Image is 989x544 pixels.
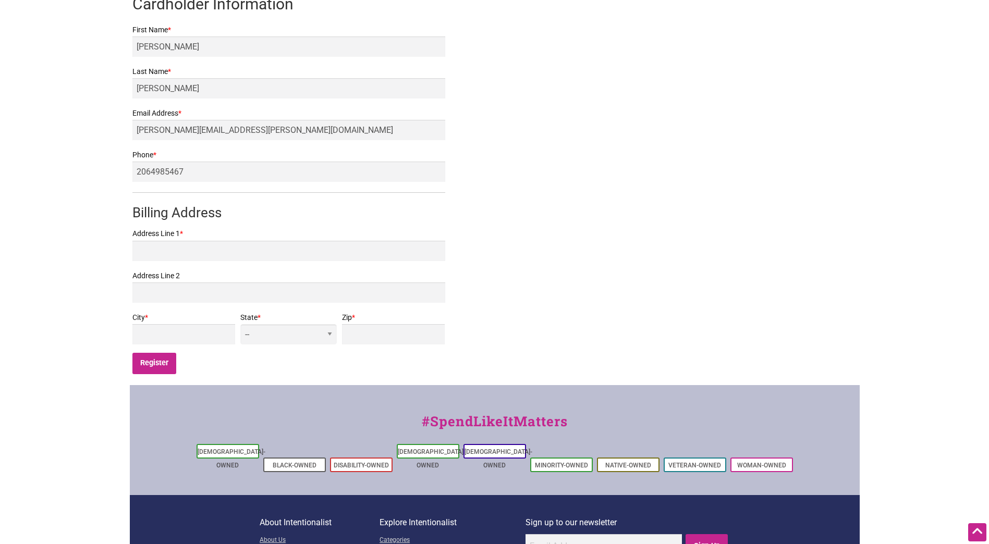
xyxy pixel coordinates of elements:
label: State [240,311,336,324]
div: #SpendLikeItMatters [130,411,860,442]
a: Minority-Owned [535,462,588,469]
a: [DEMOGRAPHIC_DATA]-Owned [198,448,265,469]
input: Register [132,353,177,374]
a: Native-Owned [605,462,651,469]
a: Woman-Owned [737,462,786,469]
label: Zip [342,311,445,324]
a: [DEMOGRAPHIC_DATA]-Owned [465,448,532,469]
label: Last Name [132,65,445,78]
label: City [132,311,236,324]
div: Scroll Back to Top [968,523,986,541]
label: Address Line 2 [132,269,445,282]
label: Email Address [132,107,445,120]
h3: Billing Address [132,203,445,222]
a: Black-Owned [273,462,316,469]
p: About Intentionalist [260,516,380,529]
label: First Name [132,23,445,36]
a: Veteran-Owned [668,462,721,469]
a: Disability-Owned [334,462,389,469]
label: Address Line 1 [132,227,445,240]
a: [DEMOGRAPHIC_DATA]-Owned [398,448,466,469]
p: Sign up to our newsletter [526,516,729,529]
p: Explore Intentionalist [380,516,526,529]
label: Phone [132,149,445,162]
